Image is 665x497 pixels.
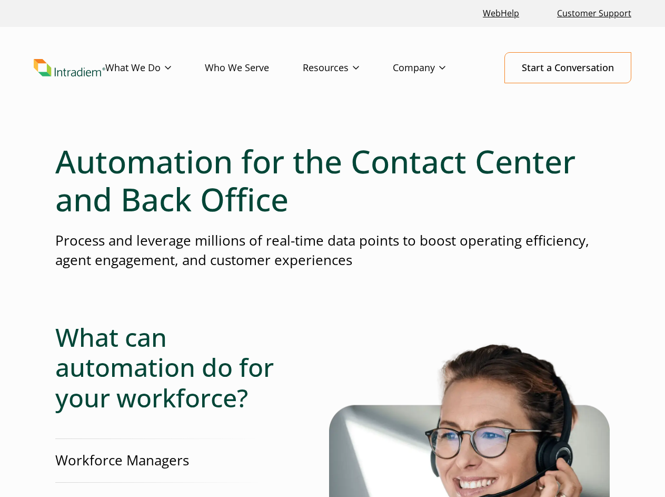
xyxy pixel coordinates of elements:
[55,231,610,270] p: Process and leverage millions of real-time data points to boost operating efficiency, agent engag...
[479,2,523,25] a: Link opens in a new window
[34,438,264,483] a: Workforce Managers
[105,53,205,83] a: What We Do
[393,53,479,83] a: Company
[34,59,105,76] img: Intradiem
[55,322,286,413] h2: What can automation do for your workforce?
[553,2,636,25] a: Customer Support
[34,59,105,76] a: Link to homepage of Intradiem
[55,142,610,218] h1: Automation for the Contact Center and Back Office
[504,52,631,83] a: Start a Conversation
[205,53,303,83] a: Who We Serve
[303,53,393,83] a: Resources
[55,451,189,470] p: Workforce Managers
